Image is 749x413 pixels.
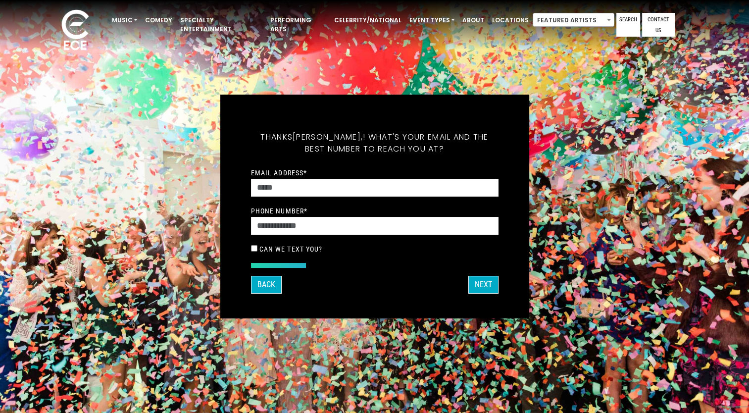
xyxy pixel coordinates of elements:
a: Performing Arts [266,12,330,38]
a: Specialty Entertainment [176,12,266,38]
a: Music [108,12,141,29]
a: Event Types [405,12,458,29]
button: Back [251,276,282,294]
a: About [458,12,488,29]
label: Email Address [251,168,307,177]
span: [PERSON_NAME], [293,131,363,143]
a: Locations [488,12,533,29]
h5: Thanks ! What's your email and the best number to reach you at? [251,119,499,167]
a: Celebrity/National [330,12,405,29]
a: Search [616,13,640,37]
span: Featured Artists [533,13,614,27]
span: Featured Artists [533,13,614,27]
a: Contact Us [642,13,675,37]
img: ece_new_logo_whitev2-1.png [50,7,100,55]
label: Can we text you? [259,245,323,254]
label: Phone Number [251,206,308,215]
button: Next [468,276,499,294]
a: Comedy [141,12,176,29]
